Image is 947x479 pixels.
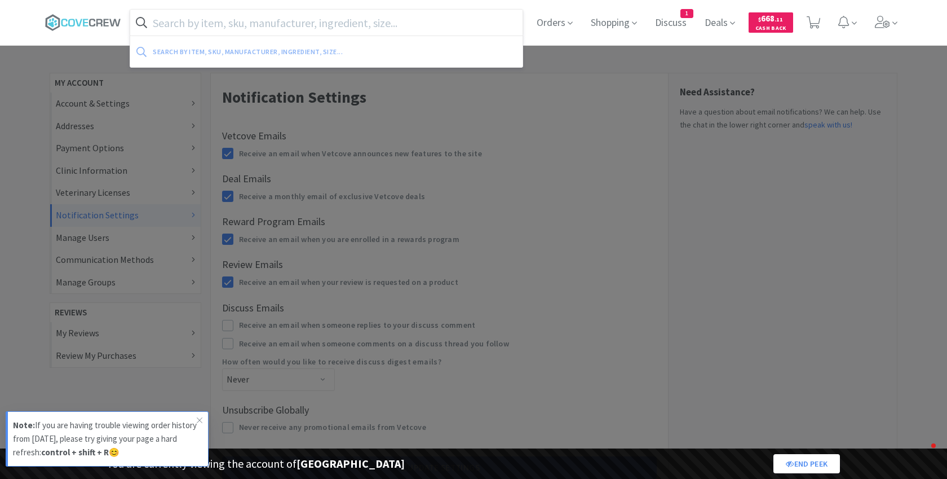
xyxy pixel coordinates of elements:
input: Search by item, sku, manufacturer, ingredient, size... [130,10,523,36]
span: . 11 [775,16,783,23]
span: $ [758,16,761,23]
div: Search by item, sku, manufacturer, ingredient, size... [153,43,429,60]
span: 1 [681,10,693,17]
strong: control + shift + R [41,447,109,458]
a: Discuss1 [650,18,691,28]
iframe: Intercom live chat [909,441,936,468]
strong: Note: [13,420,35,430]
a: $668.11Cash Back [749,7,793,38]
strong: [GEOGRAPHIC_DATA] [297,456,405,471]
span: 668 [758,13,783,24]
p: If you are having trouble viewing order history from [DATE], please try giving your page a hard r... [13,419,197,459]
p: You are currently viewing the account of [107,455,405,473]
a: End Peek [773,454,840,473]
span: Cash Back [755,25,786,33]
